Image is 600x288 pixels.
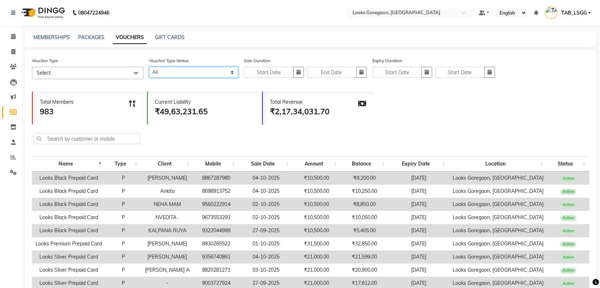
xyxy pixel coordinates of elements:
td: ₹10,500.00 [293,211,340,224]
td: ₹21,000.00 [293,250,340,263]
td: Looks Goregaon, [GEOGRAPHIC_DATA] [449,198,547,211]
a: MEMBERSHIPS [33,34,70,40]
td: Looks Black Prepaid Card [32,224,105,237]
td: ₹31,500.00 [293,237,340,250]
a: VOUCHERS [113,31,147,44]
td: 02-10-2025 [239,211,293,224]
label: Expiry Duration [372,58,402,64]
span: Active [560,241,576,247]
td: P [105,237,141,250]
input: Start Date [244,67,294,78]
td: Looks Goregaon, [GEOGRAPHIC_DATA] [449,211,547,224]
th: Balance: activate to sort column ascending [340,156,388,172]
td: P [105,224,141,237]
td: 9560222914 [193,198,239,211]
td: Looks Premium Prepaid Card [32,237,105,250]
input: End Date [307,67,356,78]
td: Looks Goregaon, [GEOGRAPHIC_DATA] [449,185,547,198]
td: ₹8,850.00 [340,198,388,211]
td: 04-10-2025 [239,185,293,198]
span: Active [560,215,576,221]
td: 03-10-2025 [239,263,293,277]
label: Voucher Type [32,58,58,64]
img: TAB_LSGG [545,6,557,19]
td: Looks Goregaon, [GEOGRAPHIC_DATA] [449,172,547,185]
th: Name: activate to sort column descending [32,156,105,172]
label: Voucher Type Status [149,58,189,64]
b: 08047224946 [78,3,109,23]
td: 01-10-2025 [239,237,293,250]
td: ₹10,250.00 [340,185,388,198]
input: Start Date [435,67,485,78]
td: Looks Black Prepaid Card [32,211,105,224]
td: [DATE] [388,263,449,277]
div: Total Members [40,98,73,106]
img: logo [18,3,67,23]
td: ₹20,900.00 [340,263,388,277]
td: [DATE] [388,211,449,224]
div: ₹49,63,231.65 [155,106,208,118]
td: 9673553293 [193,211,239,224]
td: ₹5,405.00 [340,224,388,237]
td: KALPANA RUYA [141,224,193,237]
a: PACKAGES [78,34,104,40]
td: P [105,198,141,211]
td: P [105,172,141,185]
th: Sale Date: activate to sort column ascending [239,156,293,172]
th: Amount: activate to sort column ascending [293,156,340,172]
td: 04-10-2025 [239,250,293,263]
div: 983 [40,106,73,118]
td: ₹10,500.00 [293,224,340,237]
span: Active [560,281,576,287]
td: NVEDITA . [141,211,193,224]
td: 04-10-2025 [239,172,293,185]
td: 9867287980 [193,172,239,185]
th: Location: activate to sort column ascending [449,156,547,172]
td: Looks Goregaon, [GEOGRAPHIC_DATA] [449,250,547,263]
td: 9356740861 [193,250,239,263]
div: Total Revenue [270,98,329,106]
label: Sale Duration [244,58,271,64]
input: Start Date [372,67,422,78]
td: Looks Goregaon, [GEOGRAPHIC_DATA] [449,224,547,237]
span: Select [37,70,51,76]
td: [PERSON_NAME] [141,250,193,263]
td: Looks Sliver Prepaid Card [32,263,105,277]
td: ₹21,000.00 [293,263,340,277]
td: [DATE] [388,237,449,250]
td: ₹21,599.00 [340,250,388,263]
td: Looks Black Prepaid Card [32,185,105,198]
th: Client: activate to sort column ascending [141,156,193,172]
td: 9930265522 [193,237,239,250]
td: P [105,263,141,277]
a: GIFT CARDS [155,34,185,40]
div: Current Liability [155,98,208,106]
span: TAB_LSGG [561,9,587,17]
td: [PERSON_NAME] [141,172,193,185]
td: 8698913752 [193,185,239,198]
td: Looks Black Prepaid Card [32,198,105,211]
span: Active [560,255,576,260]
td: ₹10,500.00 [293,198,340,211]
th: Type: activate to sort column ascending [105,156,141,172]
td: ₹10,500.00 [293,172,340,185]
th: Status: activate to sort column ascending [547,156,589,172]
span: Active [560,202,576,208]
td: Looks Sliver Prepaid Card [32,250,105,263]
td: 9820281271 [193,263,239,277]
td: ₹10,500.00 [293,185,340,198]
td: Ankita [141,185,193,198]
td: [DATE] [388,224,449,237]
td: ₹10,050.00 [340,211,388,224]
td: [DATE] [388,185,449,198]
td: NEHA MAM [141,198,193,211]
th: Mobile: activate to sort column ascending [193,156,239,172]
span: Active [560,228,576,234]
td: ₹32,850.00 [340,237,388,250]
td: 02-10-2025 [239,198,293,211]
td: P [105,185,141,198]
input: Search by customer or mobile [33,133,140,144]
td: 9322044999 [193,224,239,237]
span: Active [560,268,576,273]
span: Active [560,189,576,195]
